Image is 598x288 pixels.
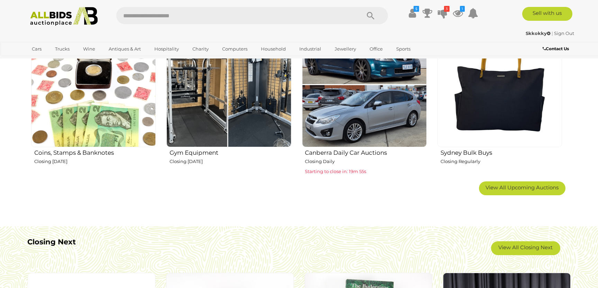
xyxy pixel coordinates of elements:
[34,157,156,165] p: Closing [DATE]
[543,46,569,51] b: Contact Us
[460,6,465,12] i: 1
[34,148,156,156] h2: Coins, Stamps & Banknotes
[414,6,419,12] i: $
[170,157,291,165] p: Closing [DATE]
[441,148,562,156] h2: Sydney Bulk Buys
[188,43,213,55] a: Charity
[486,184,559,191] span: View All Upcoming Auctions
[150,43,183,55] a: Hospitality
[407,7,417,19] a: $
[437,7,448,19] a: 3
[27,55,85,66] a: [GEOGRAPHIC_DATA]
[305,148,427,156] h2: Canberra Daily Car Auctions
[392,43,415,55] a: Sports
[302,22,427,176] a: Canberra Daily Car Auctions Closing Daily Starting to close in: 19m 55s
[437,22,562,147] img: Sydney Bulk Buys
[522,7,572,21] a: Sell with us
[51,43,74,55] a: Trucks
[166,22,291,176] a: Gym Equipment Closing [DATE]
[543,45,571,53] a: Contact Us
[295,43,326,55] a: Industrial
[218,43,252,55] a: Computers
[27,43,46,55] a: Cars
[453,7,463,19] a: 1
[26,7,101,26] img: Allbids.com.au
[166,22,291,147] img: Gym Equipment
[437,22,562,176] a: Sydney Bulk Buys Closing Regularly
[526,30,552,36] a: Skkokky
[305,157,427,165] p: Closing Daily
[170,148,291,156] h2: Gym Equipment
[491,241,560,255] a: View All Closing Next
[441,157,562,165] p: Closing Regularly
[526,30,551,36] strong: Skkokky
[256,43,290,55] a: Household
[27,237,76,246] b: Closing Next
[552,30,553,36] span: |
[479,181,565,195] a: View All Upcoming Auctions
[104,43,145,55] a: Antiques & Art
[330,43,361,55] a: Jewellery
[444,6,450,12] i: 3
[365,43,387,55] a: Office
[554,30,574,36] a: Sign Out
[31,22,156,147] img: Coins, Stamps & Banknotes
[79,43,100,55] a: Wine
[31,22,156,176] a: Coins, Stamps & Banknotes Closing [DATE]
[353,7,388,24] button: Search
[302,22,427,147] img: Canberra Daily Car Auctions
[305,169,366,174] span: Starting to close in: 19m 55s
